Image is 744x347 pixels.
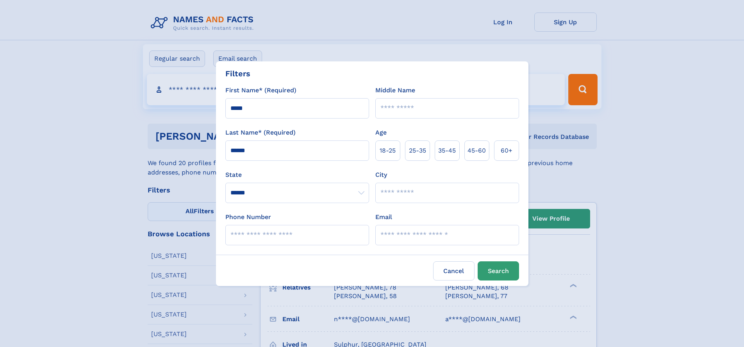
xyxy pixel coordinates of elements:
[375,212,392,222] label: Email
[225,212,271,222] label: Phone Number
[225,170,369,180] label: State
[478,261,519,280] button: Search
[375,170,387,180] label: City
[433,261,475,280] label: Cancel
[375,86,415,95] label: Middle Name
[438,146,456,155] span: 35‑45
[225,68,250,79] div: Filters
[375,128,387,137] label: Age
[501,146,512,155] span: 60+
[409,146,426,155] span: 25‑35
[225,128,296,137] label: Last Name* (Required)
[380,146,396,155] span: 18‑25
[467,146,486,155] span: 45‑60
[225,86,296,95] label: First Name* (Required)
